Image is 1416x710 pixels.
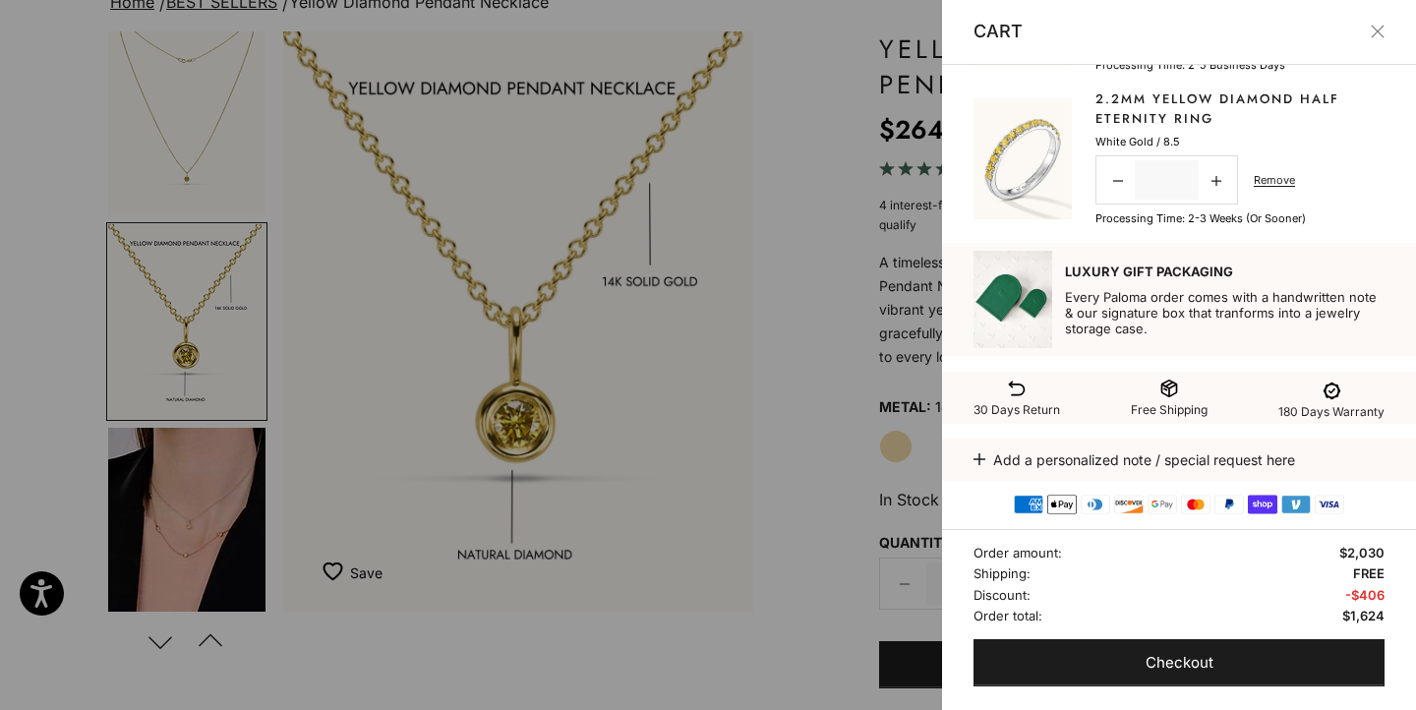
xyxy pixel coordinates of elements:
span: Free Shipping [1131,402,1208,417]
span: 180 Days Warranty [1278,404,1385,419]
img: #WhiteGold [973,98,1072,219]
span: Shipping: [973,563,1031,584]
img: shipping-box-01-svgrepo-com.svg [1159,379,1179,398]
span: -$406 [1345,585,1385,606]
span: $1,624 [1342,606,1385,626]
p: Cart [973,18,1023,46]
span: Checkout [1146,651,1213,676]
p: Luxury Gift Packaging [1065,264,1385,279]
span: Discount: [973,585,1031,606]
img: box_2.jpg [973,251,1052,348]
p: Processing time: 2-3 weeks (or sooner) [1095,209,1306,227]
input: Change quantity [1135,160,1199,200]
span: $2,030 [1339,543,1385,563]
img: warranty-term-svgrepo-com.svg [1318,377,1346,405]
span: 30 Days Return [973,402,1060,417]
button: Add a personalized note / special request here [973,439,1385,481]
img: return-svgrepo-com.svg [1007,379,1027,398]
p: Every Paloma order comes with a handwritten note & our signature box that tranforms into a jewelr... [1065,289,1385,336]
a: 2.2mm Yellow Diamond Half Eternity Ring [1095,89,1385,128]
span: FREE [1353,563,1385,584]
span: Order amount: [973,543,1062,563]
button: Checkout [973,639,1385,686]
p: Processing time: 2-5 business days [1095,56,1285,74]
a: Remove [1254,171,1295,189]
p: White Gold / 8.5 [1095,133,1180,150]
span: Order total: [973,606,1042,626]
